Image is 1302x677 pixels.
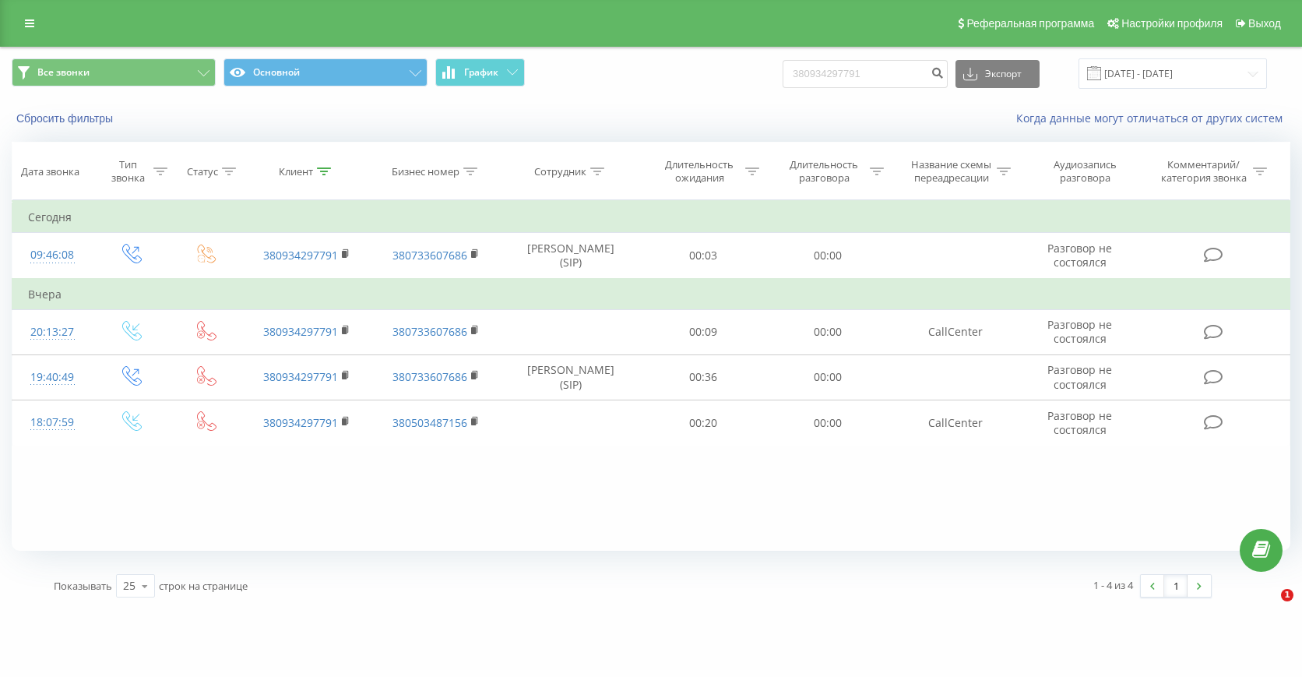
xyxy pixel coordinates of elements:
[279,165,313,178] div: Клиент
[223,58,428,86] button: Основной
[1047,408,1112,437] span: Разговор не состоялся
[783,60,948,88] input: Поиск по номеру
[123,578,135,594] div: 25
[1158,158,1249,185] div: Комментарий/категория звонка
[54,579,112,593] span: Показывать
[955,60,1040,88] button: Экспорт
[1047,241,1112,270] span: Разговор не состоялся
[1248,17,1281,30] span: Выход
[464,67,498,78] span: График
[641,233,765,279] td: 00:03
[1164,575,1188,597] a: 1
[1093,577,1133,593] div: 1 - 4 из 4
[28,407,76,438] div: 18:07:59
[12,58,216,86] button: Все звонки
[28,317,76,347] div: 20:13:27
[392,415,467,430] a: 380503487156
[1281,589,1293,601] span: 1
[159,579,248,593] span: строк на странице
[392,165,459,178] div: Бизнес номер
[28,240,76,270] div: 09:46:08
[392,248,467,263] a: 380733607686
[1047,317,1112,346] span: Разговор не состоялся
[501,354,640,400] td: [PERSON_NAME] (SIP)
[21,165,79,178] div: Дата звонка
[658,158,741,185] div: Длительность ожидания
[1121,17,1223,30] span: Настройки профиля
[392,324,467,339] a: 380733607686
[1035,158,1136,185] div: Аудиозапись разговора
[263,324,338,339] a: 380934297791
[765,233,890,279] td: 00:00
[435,58,525,86] button: График
[765,354,890,400] td: 00:00
[1249,589,1286,626] iframe: Intercom live chat
[12,279,1290,310] td: Вчера
[501,233,640,279] td: [PERSON_NAME] (SIP)
[392,369,467,384] a: 380733607686
[890,309,1020,354] td: CallCenter
[534,165,586,178] div: Сотрудник
[12,202,1290,233] td: Сегодня
[263,248,338,263] a: 380934297791
[765,400,890,446] td: 00:00
[1047,362,1112,391] span: Разговор не состоялся
[37,66,90,79] span: Все звонки
[783,158,866,185] div: Длительность разговора
[641,354,765,400] td: 00:36
[765,309,890,354] td: 00:00
[263,369,338,384] a: 380934297791
[106,158,150,185] div: Тип звонка
[641,309,765,354] td: 00:09
[187,165,218,178] div: Статус
[910,158,993,185] div: Название схемы переадресации
[28,362,76,393] div: 19:40:49
[263,415,338,430] a: 380934297791
[1016,111,1290,125] a: Когда данные могут отличаться от других систем
[890,400,1020,446] td: CallCenter
[966,17,1094,30] span: Реферальная программа
[12,111,121,125] button: Сбросить фильтры
[641,400,765,446] td: 00:20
